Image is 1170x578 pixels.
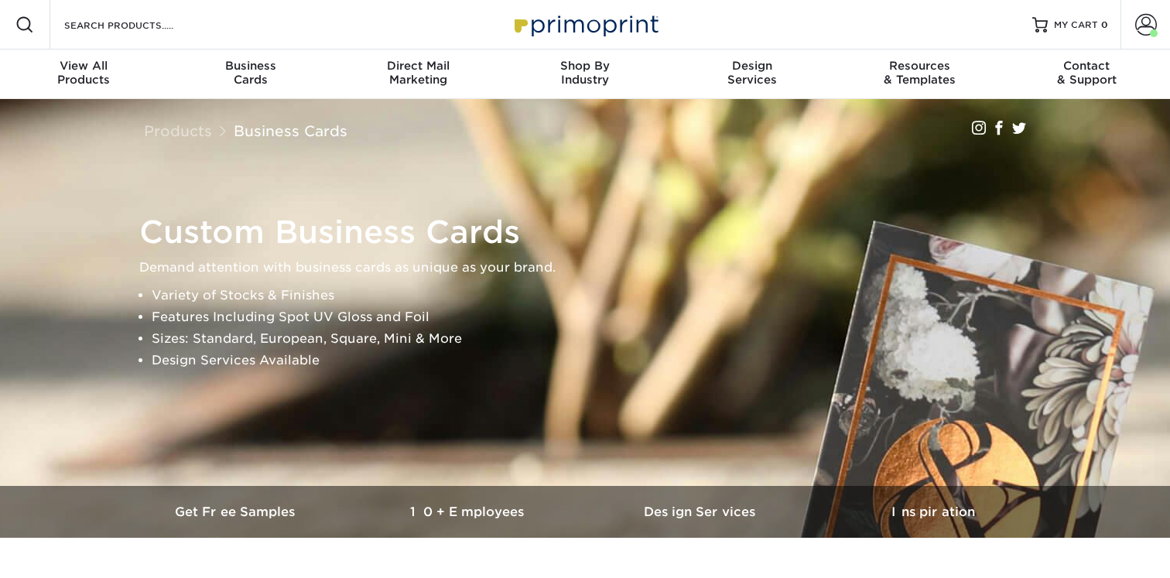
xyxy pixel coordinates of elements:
[152,306,1045,328] li: Features Including Spot UV Gloss and Foil
[836,59,1003,87] div: & Templates
[669,50,836,99] a: DesignServices
[63,15,214,34] input: SEARCH PRODUCTS.....
[234,122,347,139] a: Business Cards
[152,285,1045,306] li: Variety of Stocks & Finishes
[334,59,501,87] div: Marketing
[167,59,334,73] span: Business
[167,59,334,87] div: Cards
[139,214,1045,251] h1: Custom Business Cards
[1003,59,1170,87] div: & Support
[1054,19,1098,32] span: MY CART
[817,504,1049,519] h3: Inspiration
[585,504,817,519] h3: Design Services
[353,486,585,538] a: 10+ Employees
[121,504,353,519] h3: Get Free Samples
[353,504,585,519] h3: 10+ Employees
[836,59,1003,73] span: Resources
[167,50,334,99] a: BusinessCards
[508,8,662,41] img: Primoprint
[836,50,1003,99] a: Resources& Templates
[1101,19,1108,30] span: 0
[817,486,1049,538] a: Inspiration
[121,486,353,538] a: Get Free Samples
[144,122,212,139] a: Products
[139,257,1045,279] p: Demand attention with business cards as unique as your brand.
[152,328,1045,350] li: Sizes: Standard, European, Square, Mini & More
[1003,59,1170,73] span: Contact
[334,59,501,73] span: Direct Mail
[669,59,836,73] span: Design
[501,59,669,87] div: Industry
[501,59,669,73] span: Shop By
[669,59,836,87] div: Services
[585,486,817,538] a: Design Services
[152,350,1045,371] li: Design Services Available
[1003,50,1170,99] a: Contact& Support
[501,50,669,99] a: Shop ByIndustry
[334,50,501,99] a: Direct MailMarketing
